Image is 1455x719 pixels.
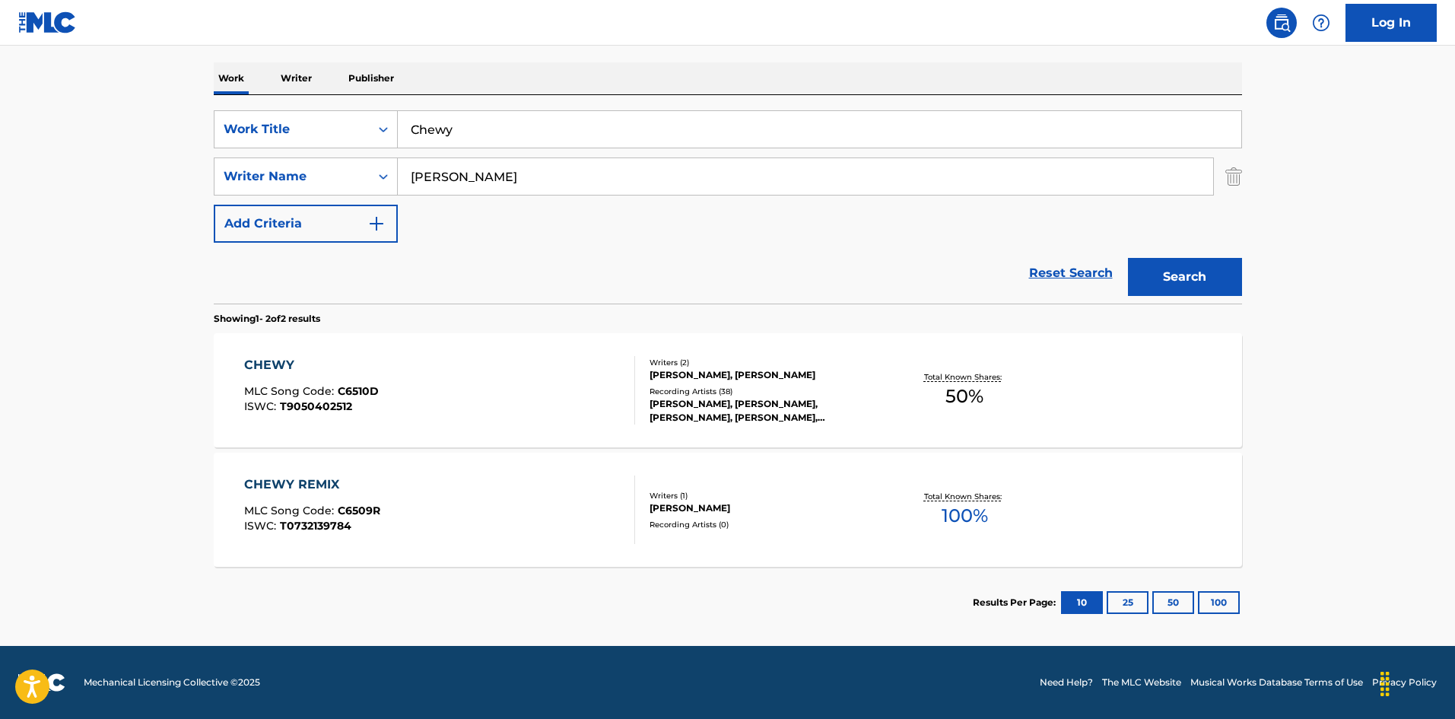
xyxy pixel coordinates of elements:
[1190,676,1363,689] a: Musical Works Database Terms of Use
[650,519,879,530] div: Recording Artists ( 0 )
[650,357,879,368] div: Writers ( 2 )
[1373,661,1397,707] div: Drag
[214,110,1242,304] form: Search Form
[344,62,399,94] p: Publisher
[973,596,1059,609] p: Results Per Page:
[924,371,1005,383] p: Total Known Shares:
[244,384,338,398] span: MLC Song Code :
[18,673,65,692] img: logo
[1102,676,1181,689] a: The MLC Website
[650,490,879,501] div: Writers ( 1 )
[942,502,988,530] span: 100 %
[1198,591,1240,614] button: 100
[945,383,983,410] span: 50 %
[1312,14,1330,32] img: help
[244,399,280,413] span: ISWC :
[214,205,398,243] button: Add Criteria
[244,504,338,517] span: MLC Song Code :
[1021,256,1120,290] a: Reset Search
[1372,676,1437,689] a: Privacy Policy
[214,62,249,94] p: Work
[244,519,280,533] span: ISWC :
[1128,258,1242,296] button: Search
[214,333,1242,447] a: CHEWYMLC Song Code:C6510DISWC:T9050402512Writers (2)[PERSON_NAME], [PERSON_NAME]Recording Artists...
[650,397,879,425] div: [PERSON_NAME], [PERSON_NAME], [PERSON_NAME], [PERSON_NAME], [PERSON_NAME]
[18,11,77,33] img: MLC Logo
[1306,8,1336,38] div: Help
[1225,157,1242,196] img: Delete Criterion
[650,368,879,382] div: [PERSON_NAME], [PERSON_NAME]
[1061,591,1103,614] button: 10
[244,476,380,494] div: CHEWY REMIX
[1152,591,1194,614] button: 50
[650,501,879,515] div: [PERSON_NAME]
[214,453,1242,567] a: CHEWY REMIXMLC Song Code:C6509RISWC:T0732139784Writers (1)[PERSON_NAME]Recording Artists (0)Total...
[1272,14,1291,32] img: search
[924,491,1005,502] p: Total Known Shares:
[1040,676,1093,689] a: Need Help?
[1266,8,1297,38] a: Public Search
[338,504,380,517] span: C6509R
[1107,591,1148,614] button: 25
[276,62,316,94] p: Writer
[214,312,320,326] p: Showing 1 - 2 of 2 results
[1379,646,1455,719] iframe: Chat Widget
[650,386,879,397] div: Recording Artists ( 38 )
[338,384,379,398] span: C6510D
[224,120,361,138] div: Work Title
[367,215,386,233] img: 9d2ae6d4665cec9f34b9.svg
[1345,4,1437,42] a: Log In
[280,399,352,413] span: T9050402512
[224,167,361,186] div: Writer Name
[244,356,379,374] div: CHEWY
[280,519,351,533] span: T0732139784
[84,676,260,689] span: Mechanical Licensing Collective © 2025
